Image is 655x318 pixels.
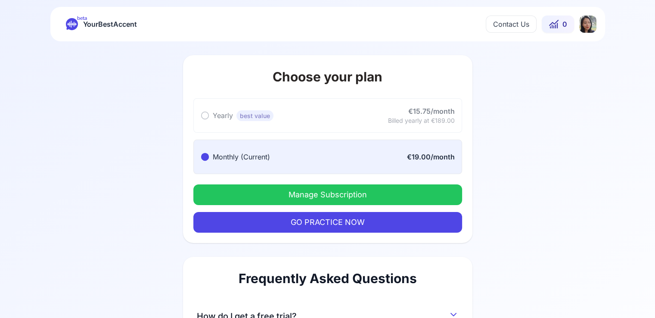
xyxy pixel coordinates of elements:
[236,110,273,121] span: best value
[388,116,455,125] div: Billed yearly at €189.00
[388,106,455,116] div: €15.75/month
[407,152,455,162] div: €19.00/month
[486,16,537,33] button: Contact Us
[193,98,462,133] button: Yearlybest value€15.75/monthBilled yearly at €189.00
[83,18,137,30] span: YourBestAccent
[193,184,462,205] button: Manage Subscription
[213,111,233,120] span: Yearly
[562,19,567,29] span: 0
[197,271,459,286] h2: Frequently Asked Questions
[193,140,462,174] button: Monthly (Current)€19.00/month
[193,69,462,84] h1: Choose your plan
[579,16,596,33] img: PB
[77,15,87,22] span: beta
[542,16,574,33] button: 0
[193,212,462,233] button: GO PRACTICE NOW
[213,153,270,161] span: Monthly (Current)
[59,18,144,30] a: betaYourBestAccent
